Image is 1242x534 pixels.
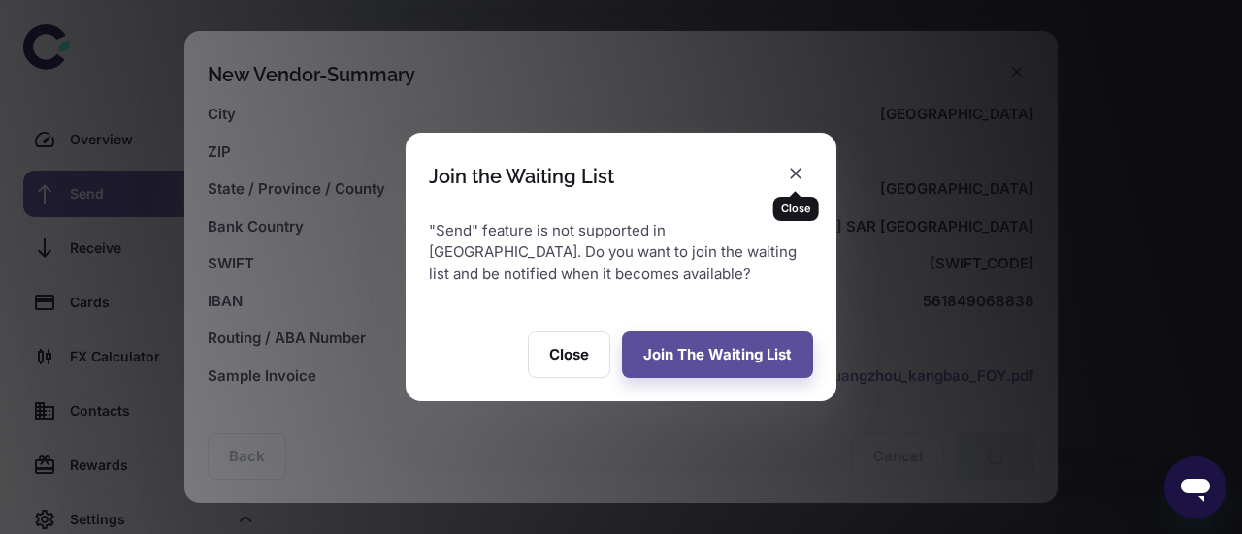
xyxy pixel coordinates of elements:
[429,220,813,286] p: " Send " feature is not supported in [GEOGRAPHIC_DATA]. Do you want to join the waiting list and ...
[622,331,813,378] button: Join the Waiting List
[429,165,614,188] div: Join the Waiting List
[528,331,610,378] button: Close
[773,197,819,221] div: Close
[1164,456,1226,518] iframe: Button to launch messaging window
